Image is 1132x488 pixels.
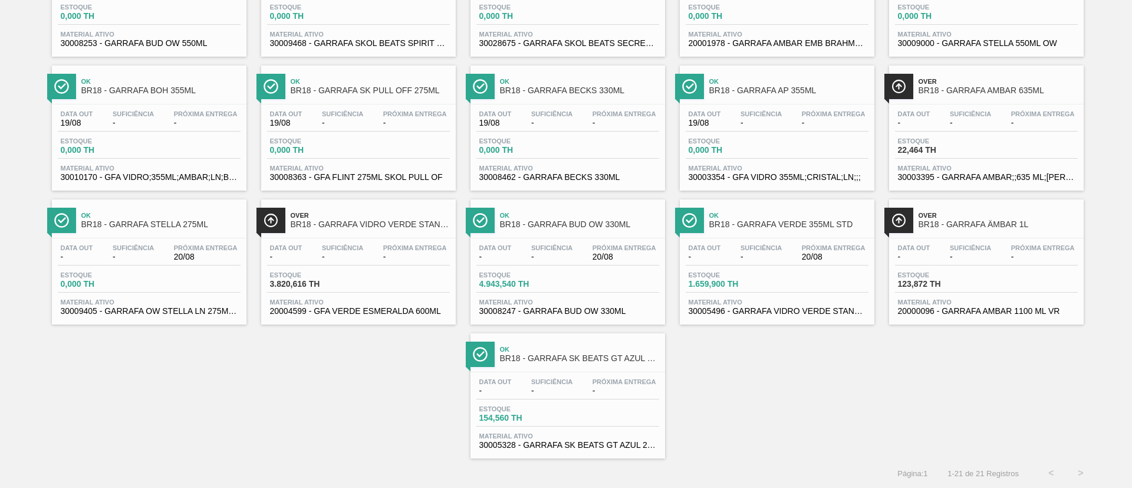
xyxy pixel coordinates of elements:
[593,378,656,385] span: Próxima Entrega
[689,244,721,251] span: Data out
[689,271,771,279] span: Estoque
[473,79,488,94] img: Ícone
[61,31,238,38] span: Material ativo
[880,57,1090,191] a: ÍconeOverBR18 - GARRAFA AMBAR 635MLData out-Suficiência-Próxima Entrega-Estoque22,464 THMaterial ...
[898,165,1075,172] span: Material ativo
[479,280,562,289] span: 4.943,540 TH
[689,137,771,145] span: Estoque
[950,119,991,127] span: -
[270,119,302,127] span: 19/08
[950,253,991,261] span: -
[898,146,980,155] span: 22,464 TH
[61,271,143,279] span: Estoque
[322,253,363,261] span: -
[383,119,447,127] span: -
[689,110,721,117] span: Data out
[81,78,241,85] span: Ok
[270,307,447,316] span: 20004599 - GFA VERDE ESMERALDA 600ML
[43,57,252,191] a: ÍconeOkBR18 - GARRAFA BOH 355MLData out19/08Suficiência-Próxima Entrega-Estoque0,000 THMaterial a...
[802,119,866,127] span: -
[322,119,363,127] span: -
[479,119,512,127] span: 19/08
[689,253,721,261] span: -
[113,119,154,127] span: -
[322,244,363,251] span: Suficiência
[898,4,980,11] span: Estoque
[479,433,656,440] span: Material ativo
[802,110,866,117] span: Próxima Entrega
[682,79,697,94] img: Ícone
[270,271,353,279] span: Estoque
[531,244,572,251] span: Suficiência
[689,173,866,182] span: 30003354 - GFA VIDRO 355ML;CRISTAL;LN;;;
[897,469,927,478] span: Página : 1
[270,146,353,155] span: 0,000 TH
[741,119,782,127] span: -
[898,12,980,21] span: 0,000 TH
[270,137,353,145] span: Estoque
[671,191,880,325] a: ÍconeOkBR18 - GARRAFA VERDE 355ML STDData out-Suficiência-Próxima Entrega20/08Estoque1.659,900 TH...
[54,79,69,94] img: Ícone
[689,307,866,316] span: 30005496 - GARRAFA VIDRO VERDE STANDARD 355ML
[898,31,1075,38] span: Material ativo
[462,325,671,458] a: ÍconeOkBR18 - GARRAFA SK BEATS GT AZUL 269MLData out-Suficiência-Próxima Entrega-Estoque154,560 T...
[479,146,562,155] span: 0,000 TH
[531,119,572,127] span: -
[689,165,866,172] span: Material ativo
[479,271,562,279] span: Estoque
[61,280,143,289] span: 0,000 TH
[61,253,93,261] span: -
[1011,110,1075,117] span: Próxima Entrega
[383,110,447,117] span: Próxima Entrega
[174,119,238,127] span: -
[689,299,866,306] span: Material ativo
[919,212,1078,219] span: Over
[741,244,782,251] span: Suficiência
[500,346,659,353] span: Ok
[1036,458,1066,488] button: <
[500,78,659,85] span: Ok
[593,110,656,117] span: Próxima Entrega
[174,253,238,261] span: 20/08
[898,244,930,251] span: Data out
[270,4,353,11] span: Estoque
[479,31,656,38] span: Material ativo
[61,137,143,145] span: Estoque
[593,253,656,261] span: 20/08
[383,244,447,251] span: Próxima Entrega
[252,191,462,325] a: ÍconeOverBR18 - GARRAFA VIDRO VERDE STANDARD 600MLData out-Suficiência-Próxima Entrega-Estoque3.8...
[113,244,154,251] span: Suficiência
[479,405,562,412] span: Estoque
[270,31,447,38] span: Material ativo
[919,86,1078,95] span: BR18 - GARRAFA AMBAR 635ML
[898,119,930,127] span: -
[919,78,1078,85] span: Over
[898,110,930,117] span: Data out
[1011,119,1075,127] span: -
[479,12,562,21] span: 0,000 TH
[383,253,447,261] span: -
[174,244,238,251] span: Próxima Entrega
[689,146,771,155] span: 0,000 TH
[898,253,930,261] span: -
[709,220,868,229] span: BR18 - GARRAFA VERDE 355ML STD
[61,12,143,21] span: 0,000 TH
[270,253,302,261] span: -
[113,253,154,261] span: -
[531,387,572,395] span: -
[500,220,659,229] span: BR18 - GARRAFA BUD OW 330ML
[54,213,69,228] img: Ícone
[802,253,866,261] span: 20/08
[689,31,866,38] span: Material ativo
[891,213,906,228] img: Ícone
[500,354,659,363] span: BR18 - GARRAFA SK BEATS GT AZUL 269ML
[270,280,353,289] span: 3.820,616 TH
[689,119,721,127] span: 19/08
[291,212,450,219] span: Over
[593,387,656,395] span: -
[270,173,447,182] span: 30008363 - GFA FLINT 275ML SKOL PULL OF
[898,271,980,279] span: Estoque
[898,307,1075,316] span: 20000096 - GARRAFA AMBAR 1100 ML VR
[479,299,656,306] span: Material ativo
[270,244,302,251] span: Data out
